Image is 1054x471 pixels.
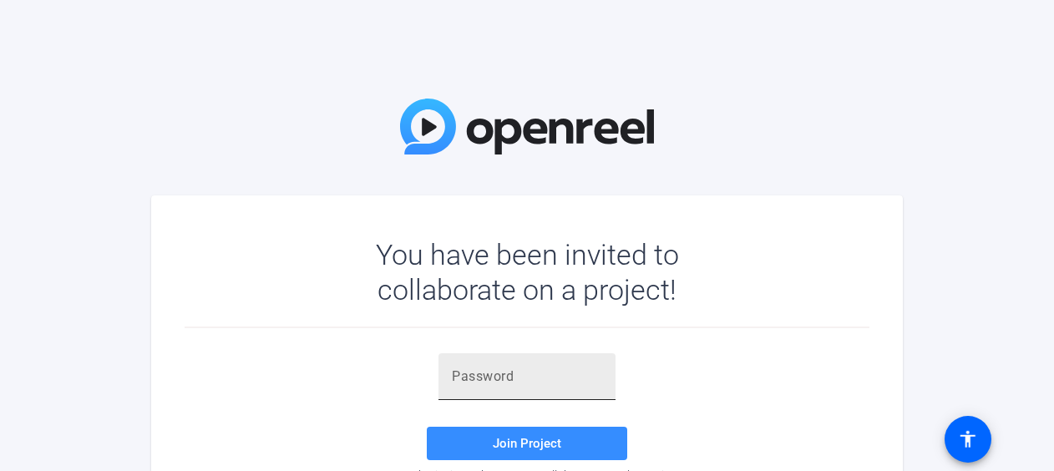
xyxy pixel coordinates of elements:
[400,99,654,154] img: OpenReel Logo
[452,367,602,387] input: Password
[427,427,627,460] button: Join Project
[493,436,561,451] span: Join Project
[327,237,727,307] div: You have been invited to collaborate on a project!
[958,429,978,449] mat-icon: accessibility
